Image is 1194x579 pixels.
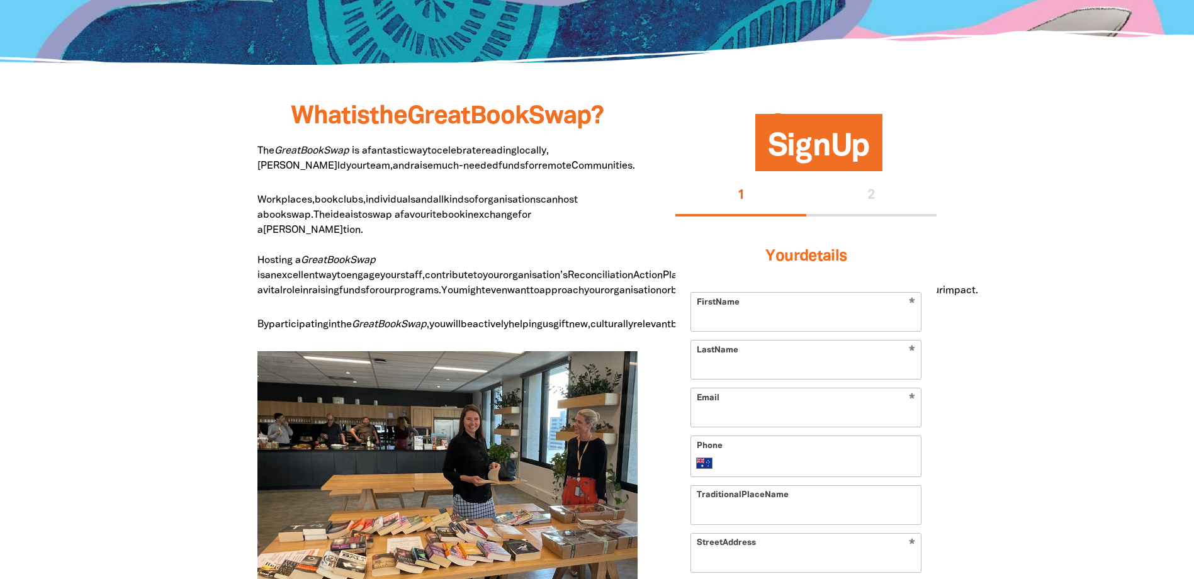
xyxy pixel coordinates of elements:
bbb: gi [553,320,561,329]
bbb: Bo [378,320,390,329]
bbb: t [337,271,341,280]
bbb: b [461,320,467,329]
bbb: i [465,211,468,220]
bbb: Wh [291,105,328,128]
bbb: sw [286,211,299,220]
bbb: nee [463,162,480,171]
bbb: B [257,320,264,329]
bbb: Si [768,133,796,162]
bbb: Gre [407,105,448,128]
bbb: [PERSON_NAME] [263,226,343,235]
bbb: i [329,320,331,329]
bbb: o [469,196,475,205]
span: ur ils [765,249,847,264]
bbb: rais [308,286,325,295]
span: at s e at ok ap? [291,105,604,128]
bbb: rele [633,320,651,329]
bbb: fo [518,211,527,220]
bbb: a [265,271,271,280]
bbb: u [543,320,548,329]
bbb: i [351,211,353,220]
bbb: Th [313,211,325,220]
bbb: cultu [590,320,614,329]
bbb: wa [318,271,332,280]
bbb: wa [409,147,422,155]
bbb: indivi [366,196,390,205]
bbb: rem [538,162,556,171]
span: ing a [257,256,301,265]
bbb: t [427,147,431,155]
bbb: appr [539,286,561,295]
bbb: Sw [529,105,563,128]
bbb: i [257,271,260,280]
span: at ok ap [352,320,427,329]
bbb: U [831,133,852,162]
bbb: ou [379,286,390,295]
bbb: exch [473,211,495,220]
bbb: kin [444,196,458,205]
bbb: celeb [437,147,463,155]
bbb: prog [394,286,415,295]
bbb: an [415,196,427,205]
bbb: an [393,162,404,171]
bbb: t [530,286,534,295]
bbb: Bo [327,256,339,265]
span: gn p [768,133,870,171]
bbb: mu [433,162,448,171]
bbb: read [482,147,503,155]
bbb: bo [442,211,454,220]
span: , u ll e vely ing s ft w, rally vant ks o dren n ote ities oss e try. [427,320,933,329]
bbb: eng [346,271,363,280]
bbb: Bo [470,105,500,128]
bbb: organi [604,286,633,295]
bbb: yo [429,320,440,329]
bbb: help [509,320,529,329]
bbb: favou [400,211,426,220]
bbb: Gre [352,320,368,329]
bbb: yo [346,162,357,171]
bbb: clu [338,196,352,205]
bbb: t [473,271,477,280]
bbb: Gre [274,147,291,155]
bbb: al [433,196,441,205]
bbb: fun [498,162,514,171]
bbb: id [330,211,339,220]
bbb: bo [263,211,275,220]
button: Stage 1 [675,176,806,216]
bbb: [PERSON_NAME] [257,162,337,171]
bbb: ca [541,196,552,205]
bbb: t [358,211,362,220]
bbb: i [351,105,357,128]
bbb: Host [257,256,279,265]
bbb: acti [473,320,490,329]
bbb: contr [425,271,449,280]
bbb: organis [478,196,512,205]
bbb: deta [799,249,831,264]
bbb: loca [517,147,536,155]
bbb: Commun [572,162,613,171]
bbb: fun [339,286,354,295]
bbb: i [352,147,354,155]
bbb: Workp [257,196,288,205]
bbb: Yo [441,286,453,295]
bbb: fo [525,162,534,171]
bbb: Act [633,271,649,280]
span: y pating n e [257,320,352,329]
bbb: th [369,105,393,128]
span: s a stic y o rate ing lly, ld ur am, d se ch- ded ds r ote ities. [257,147,635,171]
span: at ok ap [301,256,376,265]
bbb: wa [507,286,521,295]
span: laces, ok bs, duals d l ds f ations n st a ok ap. e ea s o ap a rite ok n ange r a tion. [257,196,578,235]
bbb: th [337,320,346,329]
bbb: ev [485,286,496,295]
bbb: te [366,162,376,171]
bbb: fo [366,286,375,295]
bbb: Sw [350,256,364,265]
bbb: Th [257,147,269,155]
span: e [257,147,274,155]
bbb: organi [503,271,532,280]
bbb: fanta [368,147,392,155]
bbb: vit [263,286,274,295]
bbb: bo [315,196,327,205]
bbb: ho [558,196,569,205]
